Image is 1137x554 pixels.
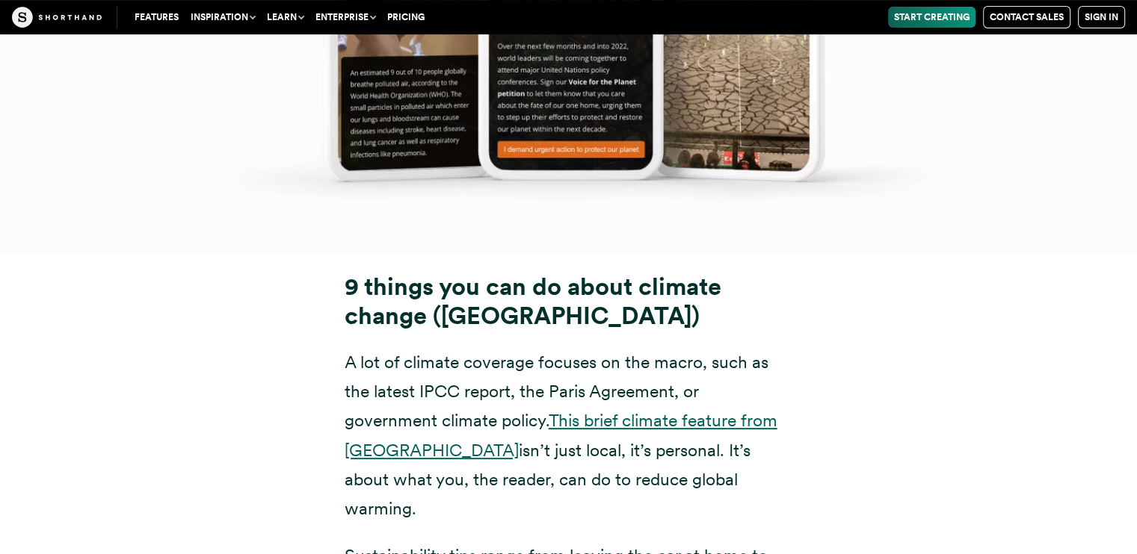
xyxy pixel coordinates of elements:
[129,7,185,28] a: Features
[381,7,431,28] a: Pricing
[185,7,261,28] button: Inspiration
[12,7,102,28] img: The Craft
[888,7,976,28] a: Start Creating
[1078,6,1125,28] a: Sign in
[345,348,793,523] p: A lot of climate coverage focuses on the macro, such as the latest IPCC report, the Paris Agreeme...
[345,272,721,330] strong: 9 things you can do about climate change ([GEOGRAPHIC_DATA])
[345,410,777,460] a: This brief climate feature from [GEOGRAPHIC_DATA]
[261,7,309,28] button: Learn
[309,7,381,28] button: Enterprise
[983,6,1070,28] a: Contact Sales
